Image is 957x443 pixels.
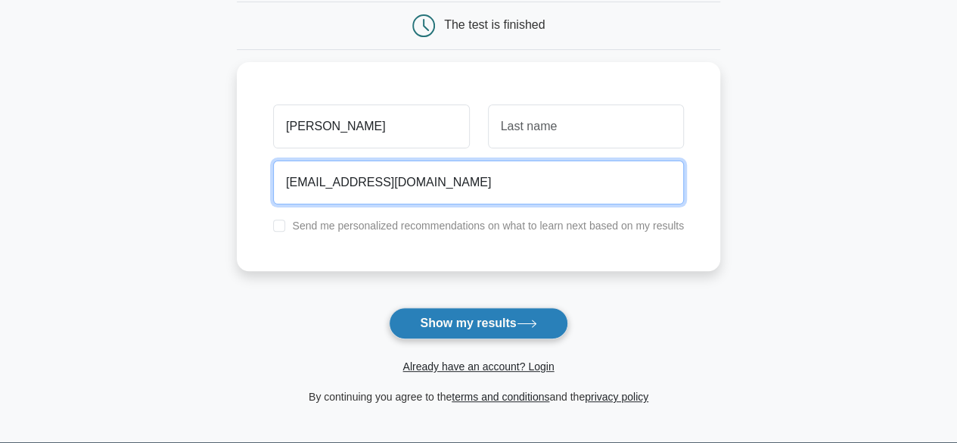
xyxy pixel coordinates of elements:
input: Email [273,161,684,204]
a: Already have an account? Login [402,360,554,373]
input: First name [273,105,469,148]
div: The test is finished [444,18,545,31]
input: Last name [488,105,684,148]
button: Show my results [389,307,567,339]
a: terms and conditions [452,391,549,403]
a: privacy policy [585,391,648,403]
div: By continuing you agree to the and the [228,388,729,406]
label: Send me personalized recommendations on what to learn next based on my results [292,220,684,232]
